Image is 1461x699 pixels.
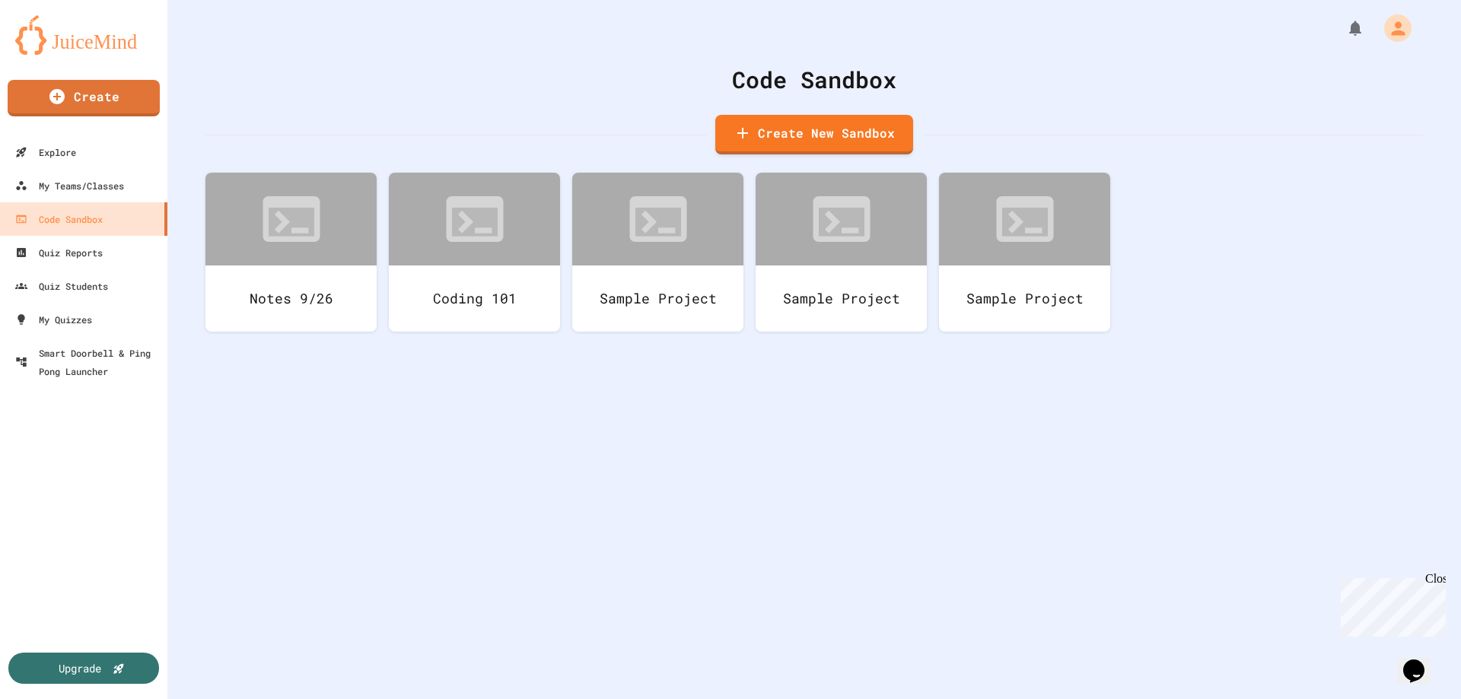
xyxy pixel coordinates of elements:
[15,310,92,329] div: My Quizzes
[715,115,913,154] a: Create New Sandbox
[939,173,1110,332] a: Sample Project
[756,173,927,332] a: Sample Project
[15,15,152,55] img: logo-orange.svg
[15,243,103,262] div: Quiz Reports
[756,265,927,332] div: Sample Project
[205,173,377,332] a: Notes 9/26
[15,143,76,161] div: Explore
[15,210,103,228] div: Code Sandbox
[205,62,1423,97] div: Code Sandbox
[59,660,101,676] div: Upgrade
[572,265,743,332] div: Sample Project
[1368,11,1415,46] div: My Account
[939,265,1110,332] div: Sample Project
[389,173,560,332] a: Coding 101
[8,80,160,116] a: Create
[572,173,743,332] a: Sample Project
[389,265,560,332] div: Coding 101
[1318,15,1368,41] div: My Notifications
[15,277,108,295] div: Quiz Students
[15,176,124,195] div: My Teams/Classes
[6,6,105,97] div: Chat with us now!Close
[205,265,377,332] div: Notes 9/26
[1397,638,1446,684] iframe: chat widget
[1335,572,1446,637] iframe: chat widget
[15,344,161,380] div: Smart Doorbell & Ping Pong Launcher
